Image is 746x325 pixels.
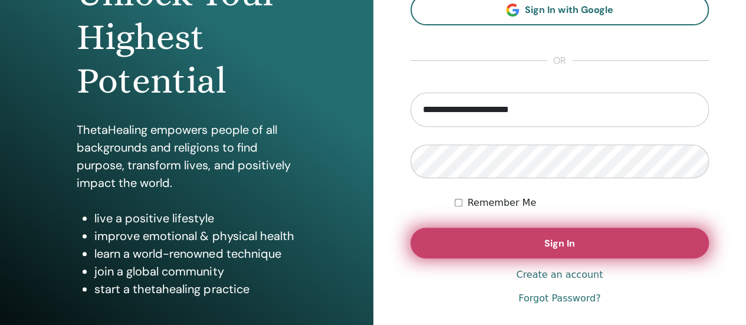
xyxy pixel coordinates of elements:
[516,268,603,282] a: Create an account
[77,121,296,192] p: ThetaHealing empowers people of all backgrounds and religions to find purpose, transform lives, a...
[410,228,709,258] button: Sign In
[525,4,613,16] span: Sign In with Google
[544,237,575,250] span: Sign In
[518,291,600,306] a: Forgot Password?
[94,245,296,262] li: learn a world-renowned technique
[547,54,572,68] span: or
[455,196,709,210] div: Keep me authenticated indefinitely or until I manually logout
[94,262,296,280] li: join a global community
[94,209,296,227] li: live a positive lifestyle
[94,280,296,298] li: start a thetahealing practice
[94,227,296,245] li: improve emotional & physical health
[467,196,536,210] label: Remember Me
